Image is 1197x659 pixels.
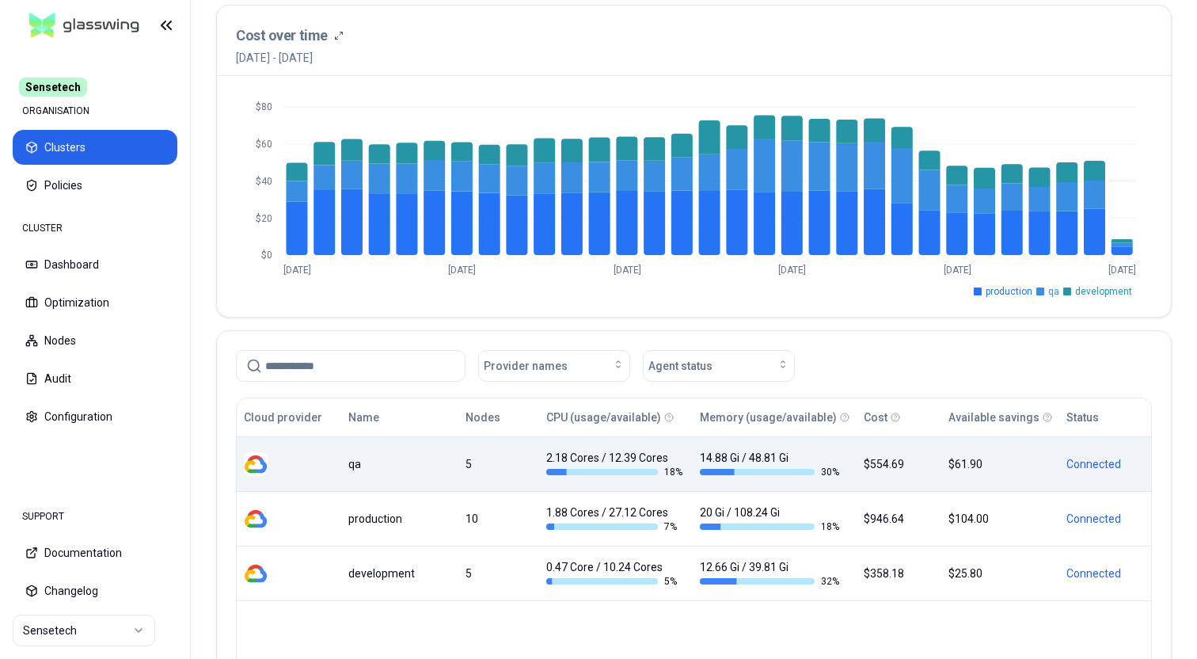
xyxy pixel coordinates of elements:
[448,265,476,276] tspan: [DATE]
[700,559,839,588] div: 12.66 Gi / 39.81 Gi
[244,562,268,585] img: gcp
[283,265,311,276] tspan: [DATE]
[700,466,839,478] div: 30 %
[986,285,1032,298] span: production
[13,212,177,244] div: CLUSTER
[348,402,379,433] button: Name
[700,505,839,533] div: 20 Gi / 108.24 Gi
[948,456,1052,472] div: $61.90
[864,402,887,433] button: Cost
[23,7,146,44] img: GlassWing
[13,323,177,358] button: Nodes
[244,402,322,433] button: Cloud provider
[1066,409,1099,425] div: Status
[648,358,712,374] span: Agent status
[1066,511,1144,527] div: Connected
[1066,566,1144,581] div: Connected
[465,511,532,527] div: 10
[1075,285,1132,298] span: development
[546,505,686,533] div: 1.88 Cores / 27.12 Cores
[13,95,177,127] div: ORGANISATION
[13,361,177,396] button: Audit
[948,566,1052,581] div: $25.80
[13,535,177,570] button: Documentation
[465,402,500,433] button: Nodes
[19,78,87,97] span: Sensetech
[1048,285,1059,298] span: qa
[948,402,1039,433] button: Available savings
[256,213,272,224] tspan: $20
[244,507,268,531] img: gcp
[546,575,686,588] div: 5 %
[236,25,328,47] h3: Cost over time
[546,450,686,478] div: 2.18 Cores / 12.39 Cores
[13,285,177,320] button: Optimization
[944,265,971,276] tspan: [DATE]
[948,511,1052,527] div: $104.00
[546,520,686,533] div: 7 %
[13,573,177,608] button: Changelog
[256,176,272,187] tspan: $40
[614,265,641,276] tspan: [DATE]
[864,566,933,581] div: $358.18
[13,130,177,165] button: Clusters
[700,450,839,478] div: 14.88 Gi / 48.81 Gi
[465,566,532,581] div: 5
[864,511,933,527] div: $946.64
[546,402,661,433] button: CPU (usage/available)
[261,250,272,261] tspan: $0
[546,466,686,478] div: 18 %
[244,452,268,476] img: gcp
[13,399,177,434] button: Configuration
[478,350,630,382] button: Provider names
[778,265,806,276] tspan: [DATE]
[348,566,450,581] div: development
[700,520,839,533] div: 18 %
[546,559,686,588] div: 0.47 Core / 10.24 Cores
[236,50,344,66] span: [DATE] - [DATE]
[484,358,568,374] span: Provider names
[465,456,532,472] div: 5
[1108,265,1136,276] tspan: [DATE]
[864,456,933,472] div: $554.69
[700,575,839,588] div: 32 %
[1066,456,1144,472] div: Connected
[13,247,177,282] button: Dashboard
[643,350,795,382] button: Agent status
[256,139,272,150] tspan: $60
[348,456,450,472] div: qa
[348,511,450,527] div: production
[13,168,177,203] button: Policies
[13,501,177,532] div: SUPPORT
[256,101,272,112] tspan: $80
[700,402,837,433] button: Memory (usage/available)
